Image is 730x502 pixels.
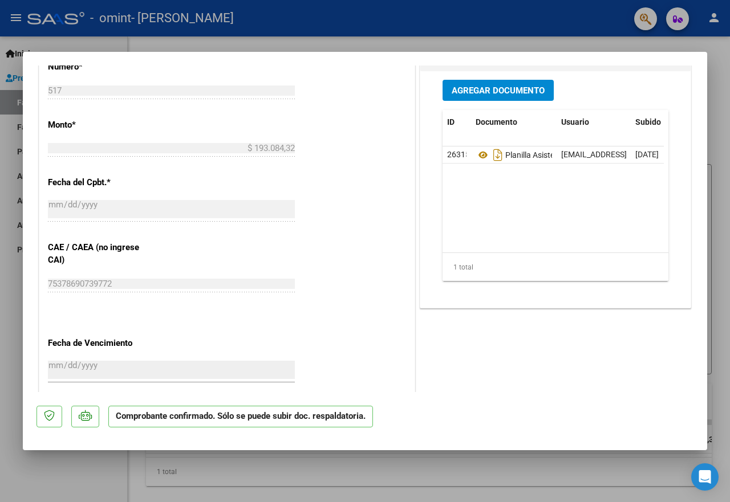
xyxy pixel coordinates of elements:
[48,60,155,74] p: Número
[561,117,589,126] span: Usuario
[48,176,155,189] p: Fecha del Cpbt.
[476,150,597,160] span: Planilla Asistencia Agosto
[48,337,155,350] p: Fecha de Vencimiento
[471,110,557,134] datatable-header-cell: Documento
[443,253,668,281] div: 1 total
[447,150,470,159] span: 26315
[635,150,659,159] span: [DATE]
[476,117,517,126] span: Documento
[557,110,631,134] datatable-header-cell: Usuario
[452,85,545,96] span: Agregar Documento
[48,119,155,132] p: Monto
[691,463,719,491] div: Open Intercom Messenger
[48,241,155,267] p: CAE / CAEA (no ingrese CAI)
[490,146,505,164] i: Descargar documento
[443,80,554,101] button: Agregar Documento
[631,110,688,134] datatable-header-cell: Subido
[443,110,471,134] datatable-header-cell: ID
[108,406,373,428] p: Comprobante confirmado. Sólo se puede subir doc. respaldatoria.
[447,117,455,126] span: ID
[420,71,691,308] div: DOCUMENTACIÓN RESPALDATORIA
[635,117,661,126] span: Subido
